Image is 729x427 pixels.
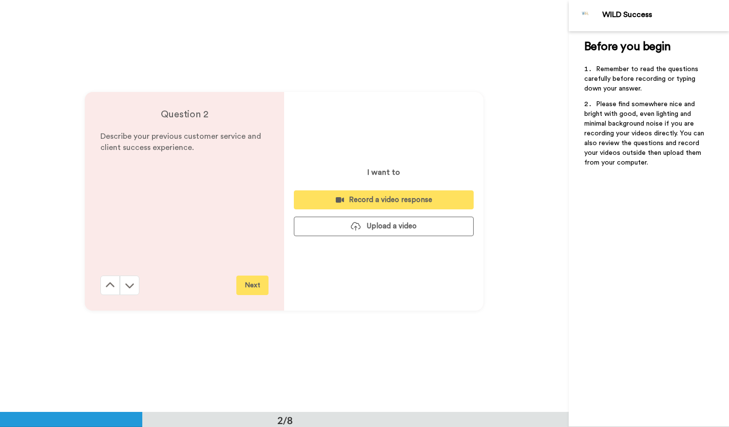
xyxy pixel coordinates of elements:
[367,167,400,178] p: I want to
[302,195,466,205] div: Record a video response
[602,10,729,19] div: WILD Success
[294,190,474,209] button: Record a video response
[100,108,269,121] h4: Question 2
[236,276,269,295] button: Next
[574,4,597,27] img: Profile Image
[262,413,308,427] div: 2/8
[584,41,671,53] span: Before you begin
[294,217,474,236] button: Upload a video
[100,132,263,151] span: Describe your previous customer service and client success experience.
[584,101,706,166] span: Please find somewhere nice and bright with good, even lighting and minimal background noise if yo...
[584,66,700,92] span: Remember to read the questions carefully before recording or typing down your answer.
